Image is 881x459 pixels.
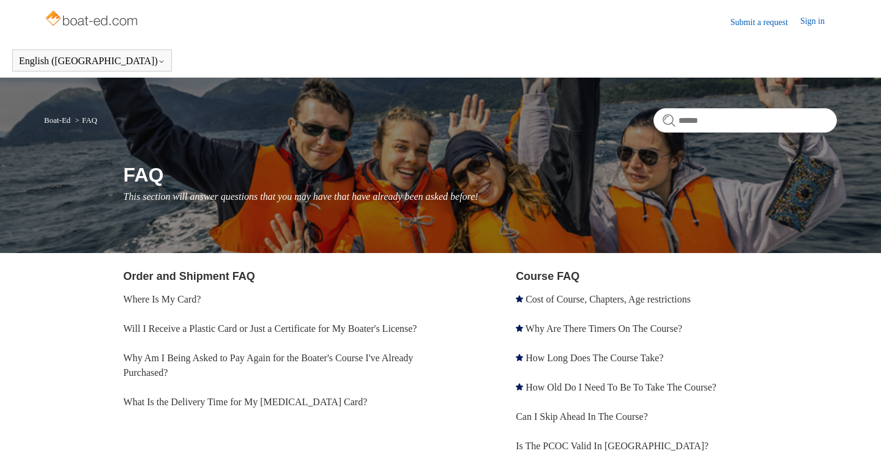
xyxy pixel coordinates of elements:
a: Course FAQ [516,270,579,282]
h1: FAQ [124,160,837,189]
svg: Promoted article [516,354,523,361]
li: Boat-Ed [44,116,73,125]
a: Submit a request [730,16,800,29]
a: Will I Receive a Plastic Card or Just a Certificate for My Boater's License? [124,323,417,334]
button: English ([GEOGRAPHIC_DATA]) [19,56,165,67]
svg: Promoted article [516,295,523,303]
a: What Is the Delivery Time for My [MEDICAL_DATA] Card? [124,397,368,407]
img: Boat-Ed Help Center home page [44,7,141,32]
a: How Long Does The Course Take? [526,353,663,363]
a: Can I Skip Ahead In The Course? [516,411,648,422]
a: Order and Shipment FAQ [124,270,255,282]
input: Search [653,108,837,133]
li: FAQ [73,116,97,125]
p: This section will answer questions that you may have that have already been asked before! [124,189,837,204]
a: Why Am I Being Asked to Pay Again for the Boater's Course I've Already Purchased? [124,353,414,378]
svg: Promoted article [516,383,523,391]
a: How Old Do I Need To Be To Take The Course? [526,382,716,392]
a: Sign in [800,15,837,29]
a: Boat-Ed [44,116,70,125]
a: Where Is My Card? [124,294,201,304]
a: Is The PCOC Valid In [GEOGRAPHIC_DATA]? [516,441,708,451]
a: Why Are There Timers On The Course? [526,323,682,334]
a: Cost of Course, Chapters, Age restrictions [526,294,691,304]
svg: Promoted article [516,325,523,332]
